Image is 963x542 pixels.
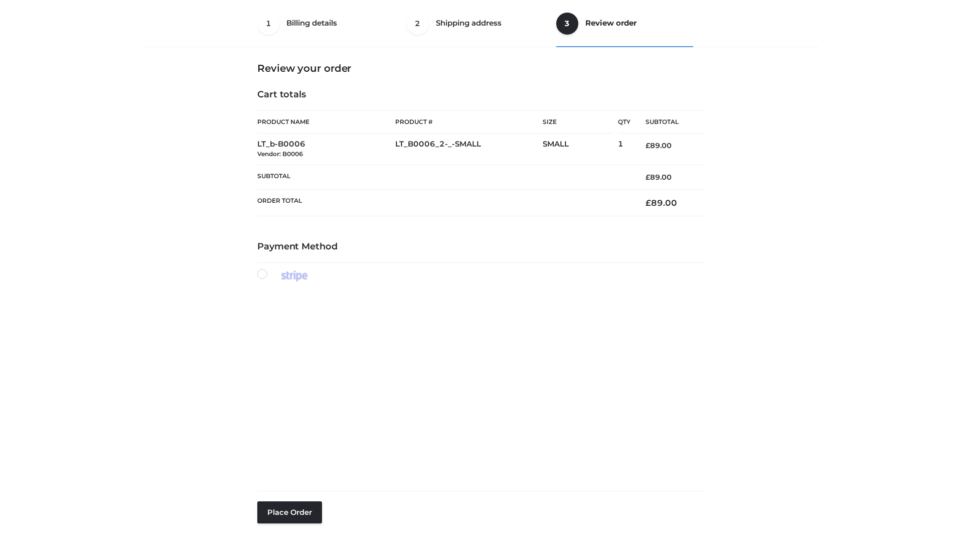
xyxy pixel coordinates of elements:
[646,141,672,150] bdi: 89.00
[257,89,706,100] h4: Cart totals
[257,62,706,74] h3: Review your order
[257,133,395,165] td: LT_b-B0006
[646,198,651,208] span: £
[630,111,706,133] th: Subtotal
[646,173,672,182] bdi: 89.00
[646,141,650,150] span: £
[257,110,395,133] th: Product Name
[395,133,543,165] td: LT_B0006_2-_-SMALL
[257,165,630,189] th: Subtotal
[255,292,704,474] iframe: Secure payment input frame
[257,501,322,523] button: Place order
[646,173,650,182] span: £
[395,110,543,133] th: Product #
[646,198,677,208] bdi: 89.00
[257,190,630,216] th: Order Total
[543,133,618,165] td: SMALL
[543,111,613,133] th: Size
[257,150,303,158] small: Vendor: B0006
[257,241,706,252] h4: Payment Method
[618,110,630,133] th: Qty
[618,133,630,165] td: 1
